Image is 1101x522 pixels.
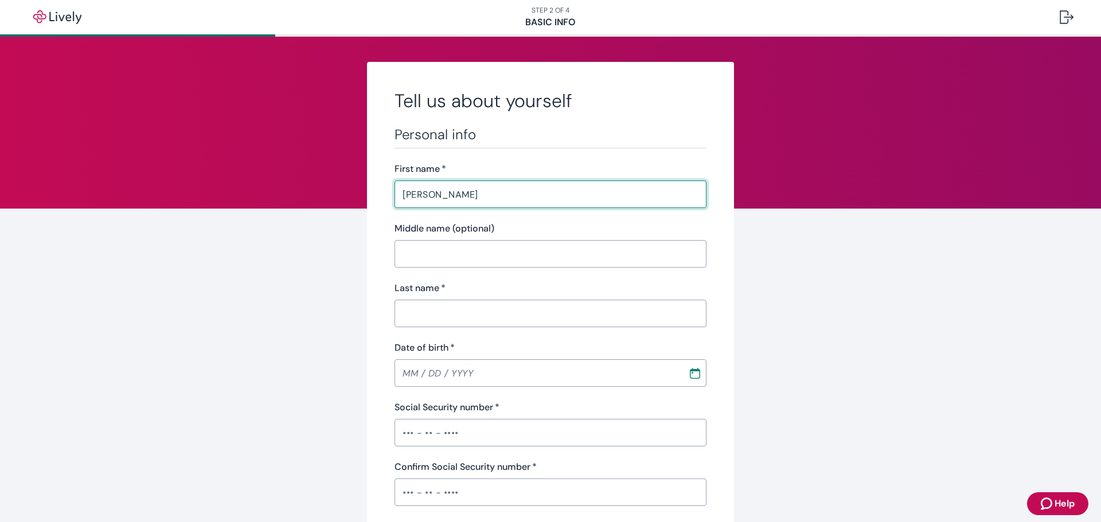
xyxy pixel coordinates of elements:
span: Help [1055,497,1075,511]
button: Log out [1051,3,1083,31]
label: Middle name (optional) [395,222,494,236]
h3: Personal info [395,126,706,143]
input: MM / DD / YYYY [395,362,680,384]
button: Choose date [685,363,705,383]
label: First name [395,162,446,176]
label: Social Security number [395,401,499,414]
label: Date of birth [395,341,455,355]
svg: Calendar [689,367,701,379]
input: ••• - •• - •••• [395,481,706,504]
input: ••• - •• - •••• [395,421,706,444]
img: Lively [25,10,89,24]
label: Confirm Social Security number [395,460,537,474]
label: Last name [395,281,446,295]
button: Zendesk support iconHelp [1027,492,1088,515]
h2: Tell us about yourself [395,89,706,112]
svg: Zendesk support icon [1041,497,1055,511]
